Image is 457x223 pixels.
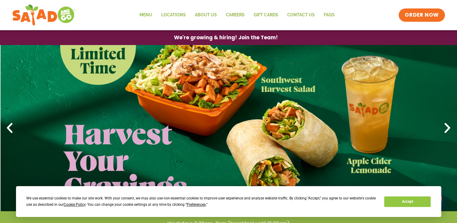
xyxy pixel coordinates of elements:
[12,3,76,27] img: new-SAG-logo-768×292
[319,8,339,22] a: FAQs
[174,35,278,40] span: We're growing & hiring! Join the Team!
[405,11,439,19] span: ORDER NOW
[187,202,206,207] span: Preferences
[190,8,221,22] a: About Us
[64,202,85,207] span: Cookie Policy
[135,8,339,22] nav: Menu
[157,8,190,22] a: Locations
[16,186,441,217] div: Cookie Consent Prompt
[3,121,16,135] div: Previous slide
[221,8,249,22] a: Careers
[249,8,283,22] a: GIFT CARDS
[283,8,319,22] a: Contact Us
[441,121,454,135] div: Next slide
[26,195,377,208] div: We use essential cookies to make our site work. With your consent, we may also use non-essential ...
[165,31,287,45] a: We're growing & hiring! Join the Team!
[399,8,445,22] a: ORDER NOW
[384,196,431,207] button: Accept
[135,8,157,22] a: Menu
